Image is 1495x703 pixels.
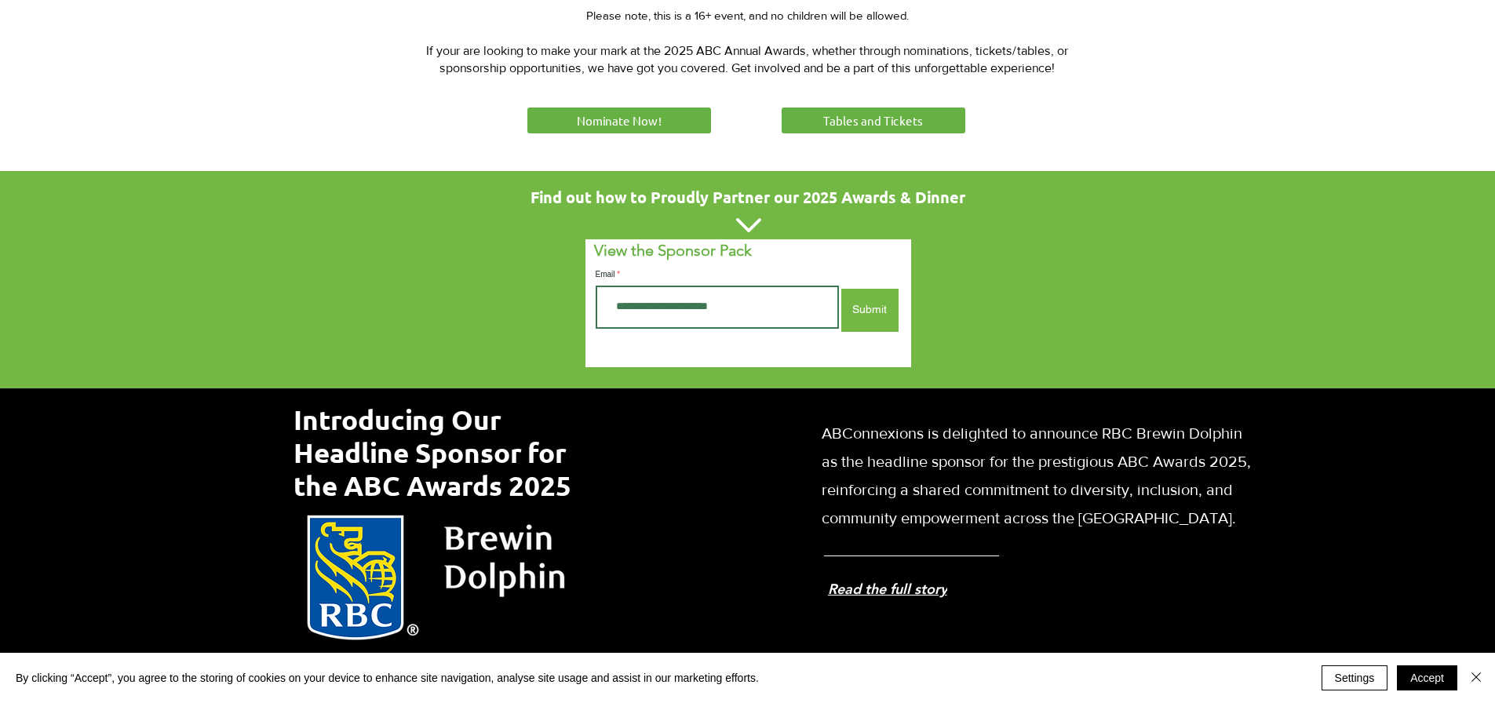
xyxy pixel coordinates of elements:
[426,44,1068,75] span: If your are looking to make your mark at the 2025 ABC Annual Awards, whether through nominations,...
[577,112,662,129] span: Nominate Now!
[594,241,752,260] span: View the Sponsor Pack
[828,580,947,598] span: Read the full story
[1467,665,1486,690] button: Close
[841,289,899,332] button: Submit
[586,9,909,22] span: Please note, this is a 16+ event, and no children will be allowed.
[16,671,759,685] span: By clicking “Accept”, you agree to the storing of cookies on your device to enhance site navigati...
[1397,665,1457,690] button: Accept
[822,424,1251,526] span: ABConnexions is delighted to announce RBC Brewin Dolphin as the headline sponsor for the prestigi...
[294,402,571,502] span: Introducing Our Headline Sponsor for the ABC Awards 2025
[1322,665,1388,690] button: Settings
[1467,668,1486,687] img: Close
[299,506,571,651] img: Northern Insights Double Pager Apr 2025 (1).png
[824,573,1052,606] a: Read the full story
[531,187,965,207] span: Find out how to Proudly Partner our 2025 Awards & Dinner
[823,112,923,129] span: Tables and Tickets
[525,105,713,136] a: Nominate Now!
[596,271,839,279] label: Email
[779,105,968,136] a: Tables and Tickets
[852,302,887,318] span: Submit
